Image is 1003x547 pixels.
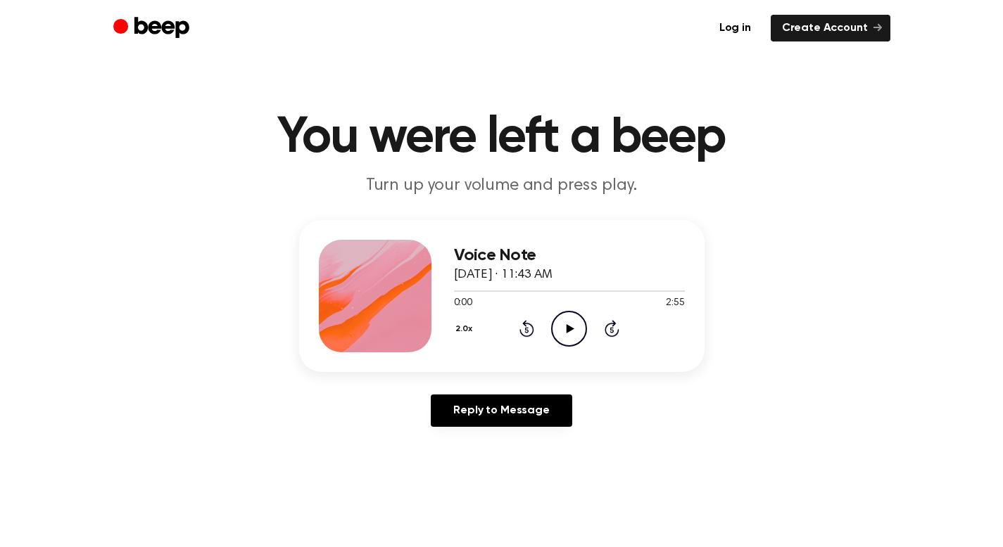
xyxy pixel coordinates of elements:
[454,296,472,311] span: 0:00
[431,394,572,427] a: Reply to Message
[708,15,762,41] a: Log in
[141,112,862,163] h1: You were left a beep
[454,269,553,281] span: [DATE] · 11:43 AM
[113,15,193,42] a: Beep
[454,246,685,265] h3: Voice Note
[666,296,684,311] span: 2:55
[454,317,478,341] button: 2.0x
[771,15,890,41] a: Create Account
[232,174,772,198] p: Turn up your volume and press play.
